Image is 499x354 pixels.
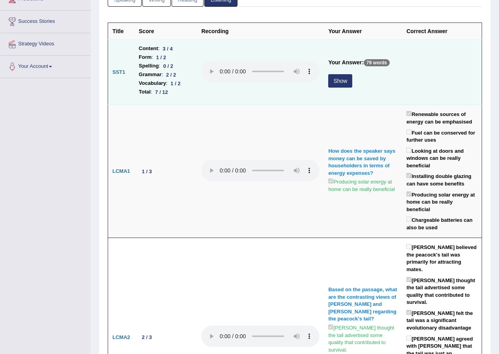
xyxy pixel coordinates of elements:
input: [PERSON_NAME] thought the tail advertised some quality that contributed to survival. [328,324,333,330]
label: Renewable sources of energy can be emphasised [406,109,477,125]
input: Producing solar energy at home can be really beneficial [406,191,411,197]
li: : [139,53,193,62]
a: Strategy Videos [0,33,90,53]
b: Grammar [139,70,162,79]
div: 1 / 2 [153,53,169,62]
li: : [139,44,193,53]
b: LCMA1 [112,168,130,174]
div: 1 / 2 [168,79,184,88]
li: : [139,62,193,70]
input: [PERSON_NAME] thought the tail advertised some quality that contributed to survival. [406,277,411,282]
b: SST1 [112,69,125,75]
div: 2 / 3 [139,333,155,341]
input: [PERSON_NAME] felt the tail was a significant evolutionary disadvantage [406,310,411,315]
div: How does the speaker says money can be saved by householders in terms of energy expenses? [328,148,398,177]
li: : [139,88,193,96]
input: Installing double glazing can have some benefits [406,173,411,178]
th: Title [108,23,135,40]
input: Looking at doors and windows can be really beneficial [406,148,411,153]
label: Fuel can be conserved for further uses [406,128,477,144]
input: Chargeable batteries can also be used [406,217,411,222]
input: Renewable sources of energy can be emphasised [406,111,411,116]
th: Correct Answer [402,23,482,40]
div: Based on the passage, what are the contrasting views of [PERSON_NAME] and [PERSON_NAME] regarding... [328,286,398,323]
b: Vocabulary [139,79,166,88]
a: Your Account [0,56,90,75]
th: Score [135,23,197,40]
b: Content [139,44,158,53]
p: 79 words [364,59,390,66]
b: Form [139,53,152,62]
input: [PERSON_NAME] agreed with [PERSON_NAME] that the tail was just an ornamental feature. [406,335,411,341]
div: 7 / 12 [152,88,171,96]
label: [PERSON_NAME] thought the tail advertised some quality that contributed to survival. [328,323,398,354]
label: Chargeable batteries can also be used [406,215,477,231]
label: Installing double glazing can have some benefits [406,171,477,187]
label: Producing solar energy at home can be really beneficial [328,177,398,193]
b: LCMA2 [112,334,130,340]
label: Looking at doors and windows can be really beneficial [406,146,477,170]
label: [PERSON_NAME] thought the tail advertised some quality that contributed to survival. [406,275,477,306]
th: Recording [197,23,324,40]
b: Your Answer: [328,59,363,66]
input: Fuel can be conserved for further uses [406,129,411,135]
th: Your Answer [324,23,402,40]
li: : [139,70,193,79]
b: Total [139,88,151,96]
div: 2 / 2 [163,71,179,79]
a: Success Stories [0,11,90,30]
label: [PERSON_NAME] felt the tail was a significant evolutionary disadvantage [406,308,477,332]
li: : [139,79,193,88]
label: Producing solar energy at home can be really beneficial [406,190,477,214]
div: 3 / 4 [160,45,176,53]
div: 0 / 2 [160,62,176,70]
b: Spelling [139,62,159,70]
label: [PERSON_NAME] believed the peacock's tail was primarily for attracting mates. [406,242,477,273]
div: 1 / 3 [139,167,155,176]
input: Producing solar energy at home can be really beneficial [328,178,333,184]
button: Show [328,74,352,88]
input: [PERSON_NAME] believed the peacock's tail was primarily for attracting mates. [406,244,411,249]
